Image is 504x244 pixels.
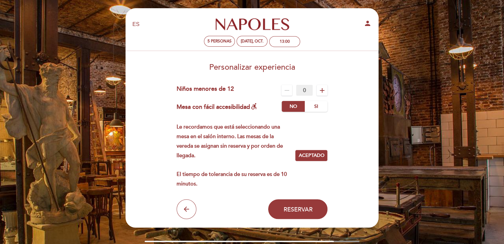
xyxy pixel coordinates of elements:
span: 5 personas [208,39,232,44]
div: 13:00 [280,39,290,44]
i: person [364,19,372,27]
i: arrow_back [182,205,190,213]
button: Aceptado [295,150,327,161]
i: remove [283,86,291,94]
button: person [364,19,372,30]
label: No [282,101,305,112]
span: Aceptado [298,152,324,159]
div: [DATE], oct. [241,39,264,44]
span: Personalizar experiencia [209,62,295,72]
div: Niños menores de 12 [177,85,234,96]
label: Si [304,101,327,112]
i: add [318,86,326,94]
button: arrow_back [177,199,196,219]
button: Reservar [268,199,327,219]
span: Reservar [283,206,312,213]
div: Mesa con fácil accesibilidad [177,101,258,112]
a: Napoles [211,15,293,34]
i: accessible_forward [250,102,258,110]
div: Le recordamos que está seleccionando una mesa en el salón interno. Las mesas de la vereda se asig... [177,122,295,189]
